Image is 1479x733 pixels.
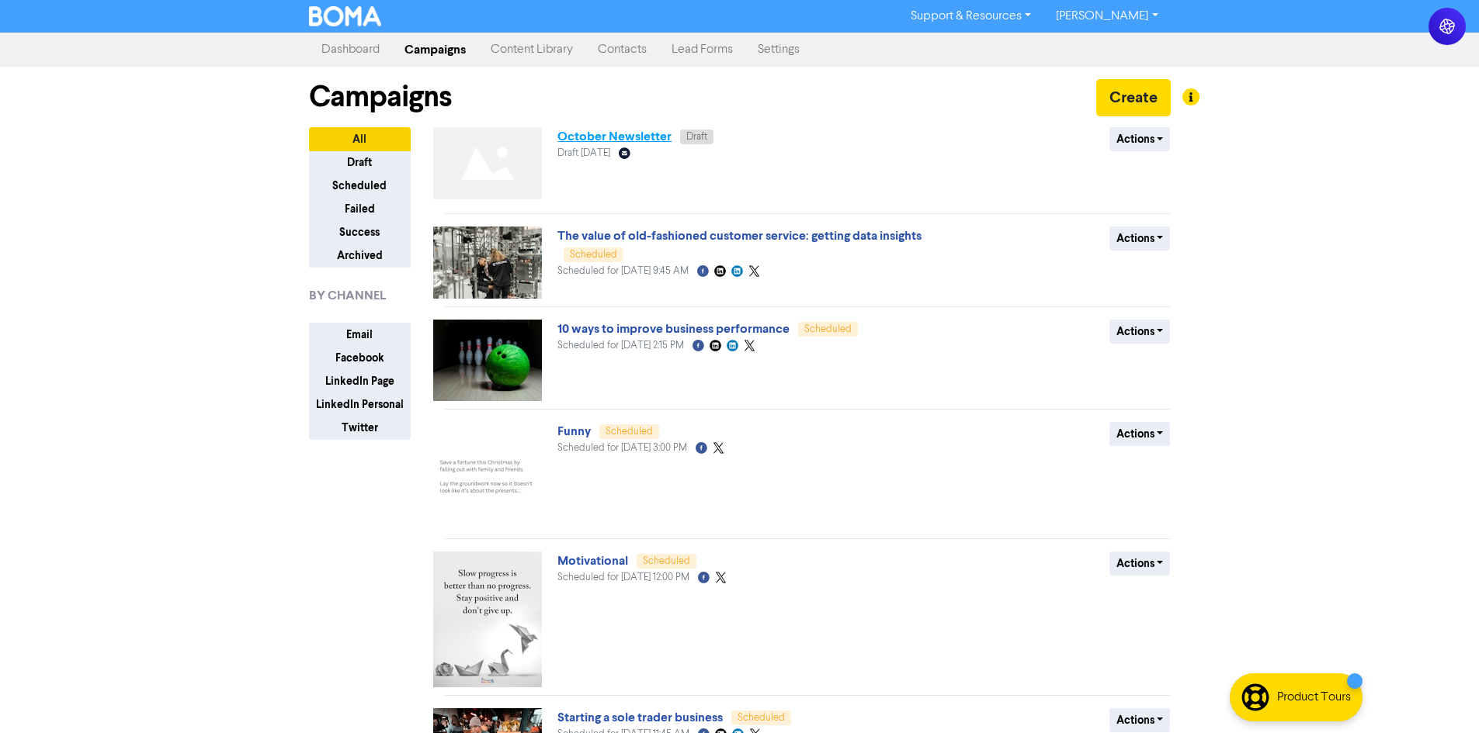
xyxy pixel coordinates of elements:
[309,127,411,151] button: All
[433,226,542,299] img: image_1760394406946.jpg
[309,392,411,417] button: LinkedIn Personal
[804,324,852,334] span: Scheduled
[557,443,687,453] span: Scheduled for [DATE] 3:00 PM
[309,6,382,26] img: BOMA Logo
[570,250,617,260] span: Scheduled
[738,713,785,723] span: Scheduled
[1109,551,1171,576] button: Actions
[745,34,812,65] a: Settings
[557,710,723,725] a: Starting a sole trader business
[309,79,452,115] h1: Campaigns
[686,132,707,142] span: Draft
[309,34,392,65] a: Dashboard
[1109,422,1171,446] button: Actions
[433,422,542,531] img: image_1760394193825.jpg
[309,286,386,305] span: BY CHANNEL
[478,34,585,65] a: Content Library
[557,148,610,158] span: Draft [DATE]
[557,553,628,569] a: Motivational
[309,244,411,268] button: Archived
[1109,320,1171,344] button: Actions
[1109,127,1171,151] button: Actions
[309,369,411,393] button: LinkedIn Page
[1043,4,1170,29] a: [PERSON_NAME]
[392,34,478,65] a: Campaigns
[898,4,1043,29] a: Support & Resources
[309,323,411,347] button: Email
[585,34,659,65] a: Contacts
[557,424,591,439] a: Funny
[309,150,411,175] button: Draft
[557,321,790,337] a: 10 ways to improve business performance
[309,197,411,221] button: Failed
[1096,79,1171,116] button: Create
[643,556,690,566] span: Scheduled
[557,572,689,583] span: Scheduled for [DATE] 12:00 PM
[433,320,542,401] img: image_1760394348935.jpg
[309,346,411,370] button: Facebook
[557,228,922,244] a: The value of old-fashioned customer service: getting data insights
[309,220,411,244] button: Success
[557,341,684,351] span: Scheduled for [DATE] 2:15 PM
[1109,708,1171,732] button: Actions
[1109,226,1171,251] button: Actions
[557,266,689,276] span: Scheduled for [DATE] 9:45 AM
[309,174,411,198] button: Scheduled
[433,551,542,687] img: image_1760394077446.jpg
[433,127,542,199] img: Not found
[557,129,672,144] a: October Newsletter
[659,34,745,65] a: Lead Forms
[309,416,411,440] button: Twitter
[606,427,653,437] span: Scheduled
[1401,659,1479,733] iframe: Chat Widget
